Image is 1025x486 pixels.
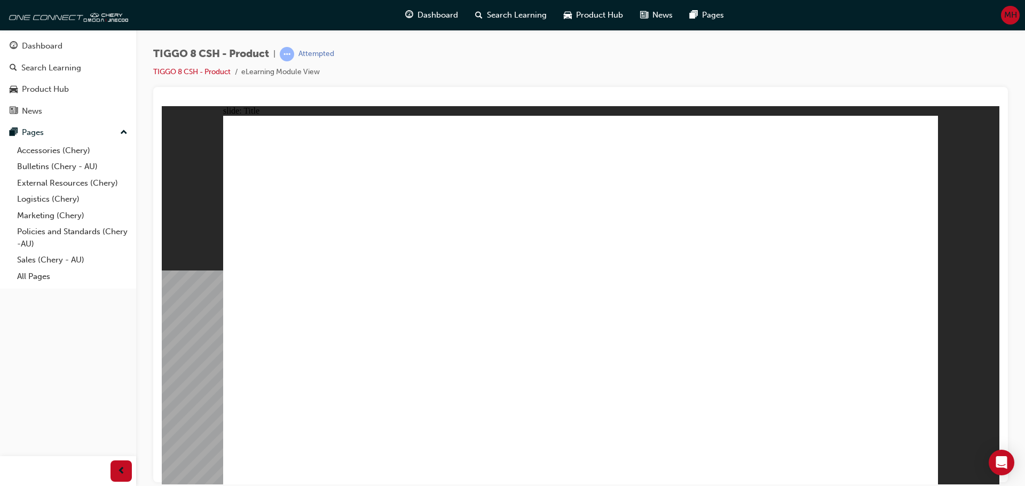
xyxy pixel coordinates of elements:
[632,4,681,26] a: news-iconNews
[13,158,132,175] a: Bulletins (Chery - AU)
[13,142,132,159] a: Accessories (Chery)
[4,79,132,99] a: Product Hub
[397,4,467,26] a: guage-iconDashboard
[576,9,623,21] span: Product Hub
[10,63,17,73] span: search-icon
[153,67,231,76] a: TIGGO 8 CSH - Product
[4,36,132,56] a: Dashboard
[13,191,132,208] a: Logistics (Chery)
[22,40,62,52] div: Dashboard
[1004,9,1017,21] span: MH
[555,4,632,26] a: car-iconProduct Hub
[22,83,69,95] div: Product Hub
[13,208,132,224] a: Marketing (Chery)
[280,47,294,61] span: learningRecordVerb_ATTEMPT-icon
[487,9,547,21] span: Search Learning
[564,9,572,22] span: car-icon
[702,9,724,21] span: Pages
[690,9,698,22] span: pages-icon
[10,107,18,116] span: news-icon
[5,4,128,26] img: oneconnect
[1001,6,1020,25] button: MH
[13,252,132,268] a: Sales (Chery - AU)
[13,268,132,285] a: All Pages
[22,126,44,139] div: Pages
[13,224,132,252] a: Policies and Standards (Chery -AU)
[10,85,18,94] span: car-icon
[153,48,269,60] span: TIGGO 8 CSH - Product
[120,126,128,140] span: up-icon
[273,48,275,60] span: |
[640,9,648,22] span: news-icon
[989,450,1014,475] div: Open Intercom Messenger
[22,105,42,117] div: News
[4,101,132,121] a: News
[241,66,320,78] li: eLearning Module View
[10,42,18,51] span: guage-icon
[13,175,132,192] a: External Resources (Chery)
[298,49,334,59] div: Attempted
[652,9,673,21] span: News
[405,9,413,22] span: guage-icon
[475,9,483,22] span: search-icon
[417,9,458,21] span: Dashboard
[4,123,132,142] button: Pages
[467,4,555,26] a: search-iconSearch Learning
[4,34,132,123] button: DashboardSearch LearningProduct HubNews
[21,62,81,74] div: Search Learning
[117,465,125,478] span: prev-icon
[10,128,18,138] span: pages-icon
[681,4,732,26] a: pages-iconPages
[4,58,132,78] a: Search Learning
